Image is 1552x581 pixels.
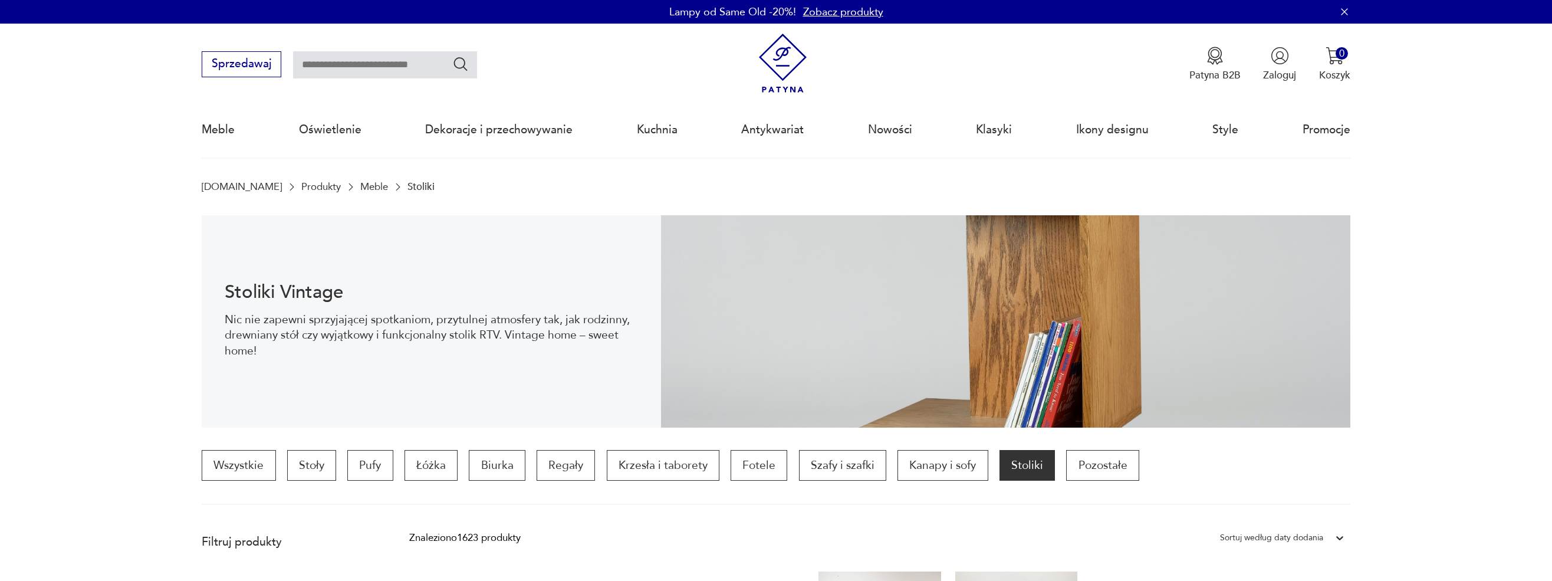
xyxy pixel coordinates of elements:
[537,450,595,481] a: Regały
[1220,530,1323,546] div: Sortuj według daty dodania
[1303,103,1350,157] a: Promocje
[405,450,458,481] a: Łóżka
[299,103,361,157] a: Oświetlenie
[202,534,375,550] p: Filtruj produkty
[1189,47,1241,82] button: Patyna B2B
[1206,47,1224,65] img: Ikona medalu
[1263,47,1296,82] button: Zaloguj
[897,450,988,481] a: Kanapy i sofy
[661,215,1350,428] img: 2a258ee3f1fcb5f90a95e384ca329760.jpg
[202,51,281,77] button: Sprzedawaj
[469,450,525,481] a: Biurka
[1319,68,1350,82] p: Koszyk
[1319,47,1350,82] button: 0Koszyk
[202,60,281,70] a: Sprzedawaj
[425,103,573,157] a: Dekoracje i przechowywanie
[868,103,912,157] a: Nowości
[287,450,336,481] a: Stoły
[347,450,393,481] a: Pufy
[452,55,469,73] button: Szukaj
[225,312,639,359] p: Nic nie zapewni sprzyjającej spotkaniom, przytulnej atmosfery tak, jak rodzinny, drewniany stół c...
[360,181,388,192] a: Meble
[741,103,804,157] a: Antykwariat
[409,530,521,546] div: Znaleziono 1623 produkty
[1271,47,1289,65] img: Ikonka użytkownika
[607,450,719,481] a: Krzesła i taborety
[407,181,435,192] p: Stoliki
[225,284,639,301] h1: Stoliki Vintage
[753,34,813,93] img: Patyna - sklep z meblami i dekoracjami vintage
[202,450,275,481] a: Wszystkie
[799,450,886,481] a: Szafy i szafki
[803,5,883,19] a: Zobacz produkty
[1263,68,1296,82] p: Zaloguj
[1189,68,1241,82] p: Patyna B2B
[1326,47,1344,65] img: Ikona koszyka
[999,450,1055,481] a: Stoliki
[976,103,1012,157] a: Klasyki
[637,103,678,157] a: Kuchnia
[301,181,341,192] a: Produkty
[1066,450,1139,481] a: Pozostałe
[731,450,787,481] a: Fotele
[669,5,796,19] p: Lampy od Same Old -20%!
[202,103,235,157] a: Meble
[1076,103,1149,157] a: Ikony designu
[202,181,282,192] a: [DOMAIN_NAME]
[1189,47,1241,82] a: Ikona medaluPatyna B2B
[1336,47,1348,60] div: 0
[1212,103,1238,157] a: Style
